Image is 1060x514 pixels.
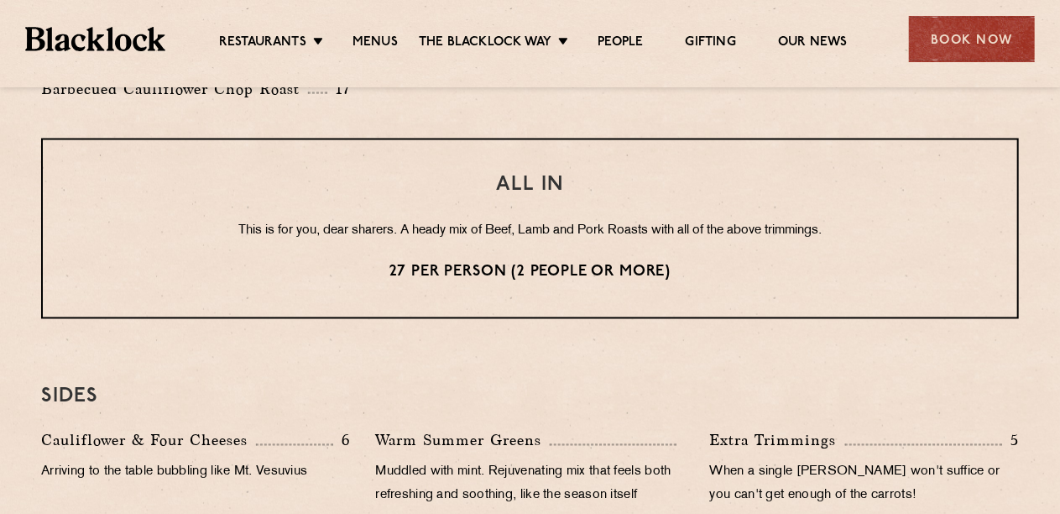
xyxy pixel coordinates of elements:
[333,430,350,452] p: 6
[41,386,1019,408] h3: SIDES
[352,34,398,53] a: Menus
[1002,430,1019,452] p: 5
[598,34,643,53] a: People
[41,429,256,453] p: Cauliflower & Four Cheeses
[219,34,306,53] a: Restaurants
[41,77,308,101] p: Barbecued Cauliflower Chop Roast
[909,16,1035,62] div: Book Now
[686,34,736,53] a: Gifting
[25,27,165,50] img: BL_Textured_Logo-footer-cropped.svg
[76,174,984,196] h3: ALL IN
[419,34,551,53] a: The Blacklock Way
[41,461,350,485] p: Arriving to the table bubbling like Mt. Vesuvius
[76,221,984,243] p: This is for you, dear sharers. A heady mix of Beef, Lamb and Pork Roasts with all of the above tr...
[710,429,845,453] p: Extra Trimmings
[327,78,351,100] p: 17
[375,429,550,453] p: Warm Summer Greens
[778,34,848,53] a: Our News
[710,461,1019,508] p: When a single [PERSON_NAME] won't suffice or you can't get enough of the carrots!
[76,262,984,284] p: 27 per person (2 people or more)
[375,461,684,508] p: Muddled with mint. Rejuvenating mix that feels both refreshing and soothing, like the season itself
